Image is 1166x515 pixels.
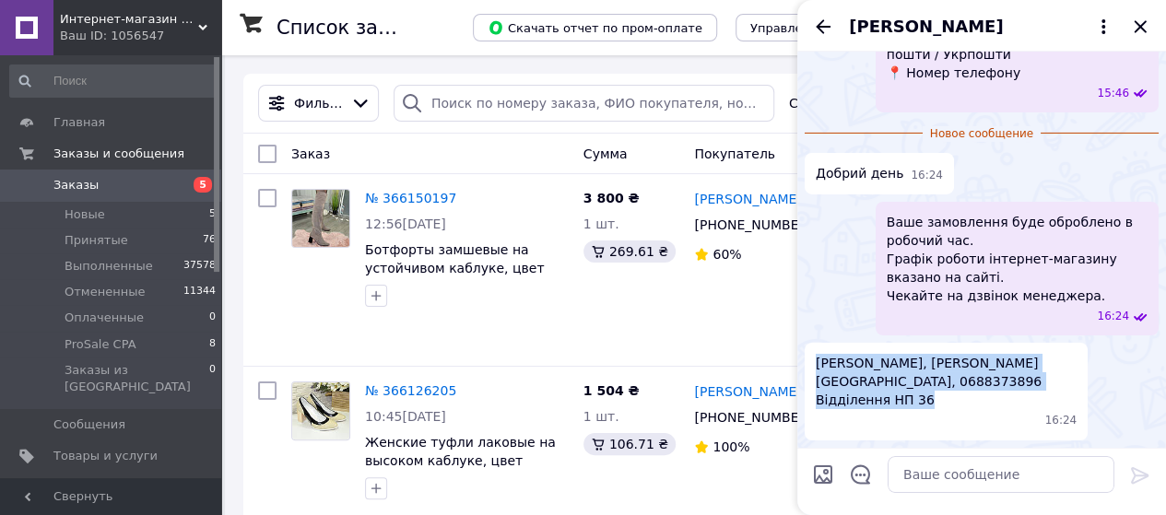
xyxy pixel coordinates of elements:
[713,247,741,262] span: 60%
[849,15,1003,39] span: [PERSON_NAME]
[277,17,435,39] h1: Список заказов
[911,168,943,183] span: 16:24 12.10.2025
[365,191,456,205] a: № 366150197
[750,21,895,35] span: Управление статусами
[53,114,105,131] span: Главная
[694,190,801,208] a: [PERSON_NAME]
[1097,309,1129,324] span: 16:24 12.10.2025
[816,354,1077,409] span: [PERSON_NAME], [PERSON_NAME][GEOGRAPHIC_DATA], 0688373896 Відділення НП 36
[583,217,619,231] span: 1 шт.
[65,206,105,223] span: Новые
[1097,86,1129,101] span: 15:46 12.10.2025
[694,217,812,232] span: [PHONE_NUMBER]
[194,177,212,193] span: 5
[923,126,1041,142] span: Новое сообщение
[583,383,640,398] span: 1 504 ₴
[60,28,221,44] div: Ваш ID: 1056547
[583,240,676,263] div: 269.61 ₴
[473,14,717,41] button: Скачать отчет по пром-оплате
[849,462,873,486] button: Открыть шаблоны ответов
[583,191,640,205] span: 3 800 ₴
[53,177,99,193] span: Заказы
[9,64,218,98] input: Поиск
[694,382,801,401] a: [PERSON_NAME]
[65,310,144,326] span: Оплаченные
[849,15,1114,39] button: [PERSON_NAME]
[291,189,350,248] a: Фото товару
[789,94,936,112] span: Сохраненные фильтры:
[887,213,1148,305] span: Ваше замовлення буде оброблено в робочий час. Графік роботи інтернет-магазину вказано на сайті. Ч...
[1129,16,1151,38] button: Закрыть
[694,410,812,425] span: [PHONE_NUMBER]
[65,336,136,353] span: ProSale CPA
[209,362,216,395] span: 0
[488,19,702,36] span: Скачать отчет по пром-оплате
[812,16,834,38] button: Назад
[713,439,749,454] span: 100%
[183,258,216,275] span: 37578
[583,433,676,455] div: 106.71 ₴
[394,85,774,122] input: Поиск по номеру заказа, ФИО покупателя, номеру телефона, Email, номеру накладной
[583,146,628,161] span: Сумма
[365,217,446,231] span: 12:56[DATE]
[65,362,209,395] span: Заказы из [GEOGRAPHIC_DATA]
[53,448,158,464] span: Товары и услуги
[60,11,198,28] span: Интернет-магазин кожаной обуви ТМ Vasha Para
[183,284,216,300] span: 11344
[53,416,125,433] span: Сообщения
[365,383,456,398] a: № 366126205
[209,310,216,326] span: 0
[365,409,446,424] span: 10:45[DATE]
[65,284,145,300] span: Отмененные
[291,146,330,161] span: Заказ
[816,164,903,183] span: Добрий день
[365,435,556,486] a: Женские туфли лаковые на высоком каблуке, цвет бежево-черные. 36 размер
[736,14,910,41] button: Управление статусами
[292,190,349,247] img: Фото товару
[203,232,216,249] span: 76
[294,94,343,112] span: Фильтры
[65,258,153,275] span: Выполненные
[209,206,216,223] span: 5
[365,242,544,294] a: Ботфорты замшевые на устойчивом каблуке, цвет бежевый
[209,336,216,353] span: 8
[65,232,128,249] span: Принятые
[53,146,184,162] span: Заказы и сообщения
[291,381,350,440] a: Фото товару
[694,146,775,161] span: Покупатель
[583,409,619,424] span: 1 шт.
[292,382,349,439] img: Фото товару
[1045,413,1078,428] span: 16:24 12.10.2025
